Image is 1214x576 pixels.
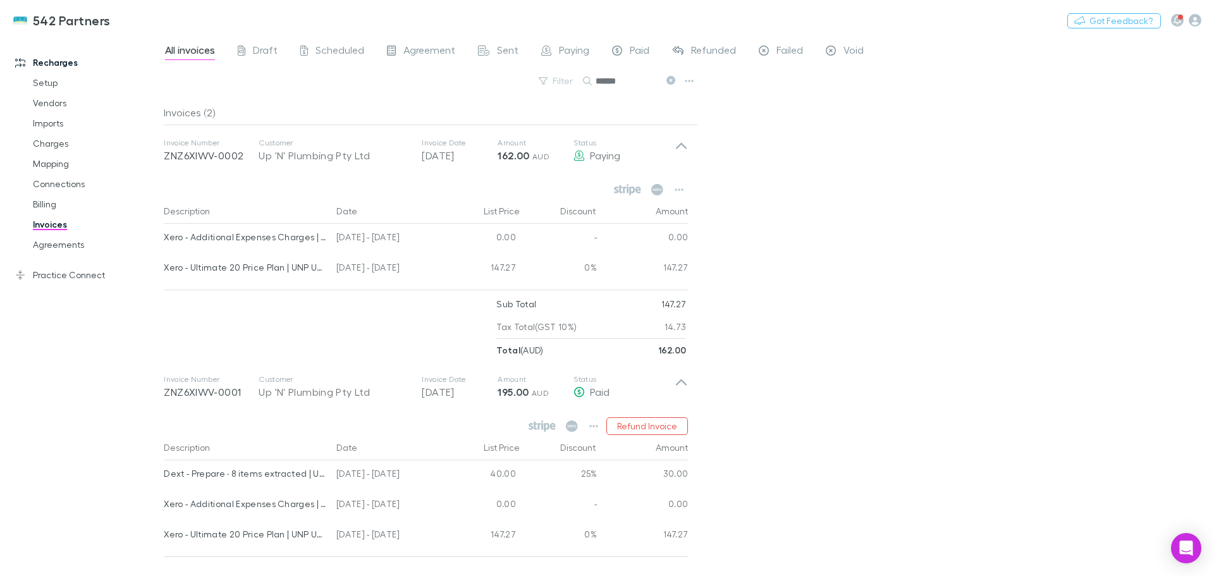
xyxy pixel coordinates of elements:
span: Paid [630,44,649,60]
p: ZNZ6XIWV-0001 [164,384,259,400]
div: Open Intercom Messenger [1171,533,1201,563]
div: 147.27 [597,254,689,285]
span: AUD [532,388,549,398]
div: Up 'N' Plumbing Pty Ltd [259,148,409,163]
strong: 162.00 [498,149,529,162]
div: 0.00 [445,491,521,521]
p: Sub Total [496,293,536,316]
p: Invoice Number [164,374,259,384]
span: Void [843,44,864,60]
span: Paid [590,386,610,398]
div: 0.00 [445,224,521,254]
a: Recharges [3,52,171,73]
a: 542 Partners [5,5,118,35]
p: Tax Total (GST 10%) [496,316,577,338]
a: Invoices [20,214,171,235]
a: Mapping [20,154,171,174]
div: Xero - Additional Expenses Charges | UNP Up 'N' Plumbing Pty Limited [164,224,326,250]
a: Agreements [20,235,171,255]
button: Got Feedback? [1067,13,1161,28]
div: [DATE] - [DATE] [331,254,445,285]
p: Invoice Date [422,374,498,384]
div: Xero - Ultimate 20 Price Plan | UNP Up 'N' Plumbing Pty Limited [164,254,326,281]
a: Practice Connect [3,265,171,285]
p: Status [573,374,675,384]
p: Customer [259,374,409,384]
div: Dext - Prepare · 8 items extracted | Up 'N' Plumbing Pty Ltd [164,460,326,487]
button: Refund Invoice [606,417,688,435]
div: [DATE] - [DATE] [331,491,445,521]
div: [DATE] - [DATE] [331,224,445,254]
span: Paying [559,44,589,60]
button: Filter [532,73,580,89]
div: [DATE] - [DATE] [331,521,445,551]
div: Up 'N' Plumbing Pty Ltd [259,384,409,400]
span: Draft [253,44,278,60]
div: 30.00 [597,460,689,491]
strong: Total [496,345,520,355]
p: [DATE] [422,148,498,163]
img: 542 Partners's Logo [13,13,28,28]
p: ( AUD ) [496,339,543,362]
div: - [521,491,597,521]
div: 25% [521,460,597,491]
span: Agreement [403,44,455,60]
span: Scheduled [316,44,364,60]
p: ZNZ6XIWV-0002 [164,148,259,163]
div: Invoice NumberZNZ6XIWV-0001CustomerUp 'N' Plumbing Pty LtdInvoice Date[DATE]Amount195.00 AUDStatu... [154,362,698,412]
p: [DATE] [422,384,498,400]
p: Customer [259,138,409,148]
a: Charges [20,133,171,154]
strong: 195.00 [498,386,529,398]
p: Invoice Number [164,138,259,148]
p: Amount [498,374,573,384]
a: Imports [20,113,171,133]
a: Vendors [20,93,171,113]
strong: 162.00 [658,345,687,355]
div: 0.00 [597,224,689,254]
h3: 542 Partners [33,13,111,28]
div: Invoice NumberZNZ6XIWV-0002CustomerUp 'N' Plumbing Pty LtdInvoice Date[DATE]Amount162.00 AUDStatu... [154,125,698,176]
span: All invoices [165,44,215,60]
div: 0% [521,521,597,551]
div: Xero - Additional Expenses Charges | UNP Up 'N' Plumbing Pty Limited [164,491,326,517]
a: Connections [20,174,171,194]
div: 0% [521,254,597,285]
div: 0.00 [597,491,689,521]
a: Setup [20,73,171,93]
div: 147.27 [445,254,521,285]
div: [DATE] - [DATE] [331,460,445,491]
div: Xero - Ultimate 20 Price Plan | UNP Up 'N' Plumbing Pty Limited [164,521,326,548]
span: Failed [776,44,803,60]
p: 147.27 [661,293,687,316]
div: 40.00 [445,460,521,491]
p: Invoice Date [422,138,498,148]
p: Amount [498,138,573,148]
span: Paying [590,149,620,161]
div: - [521,224,597,254]
p: 14.73 [665,316,687,338]
p: Status [573,138,675,148]
span: AUD [532,152,549,161]
div: 147.27 [597,521,689,551]
span: Refunded [691,44,736,60]
a: Billing [20,194,171,214]
div: 147.27 [445,521,521,551]
span: Sent [497,44,518,60]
